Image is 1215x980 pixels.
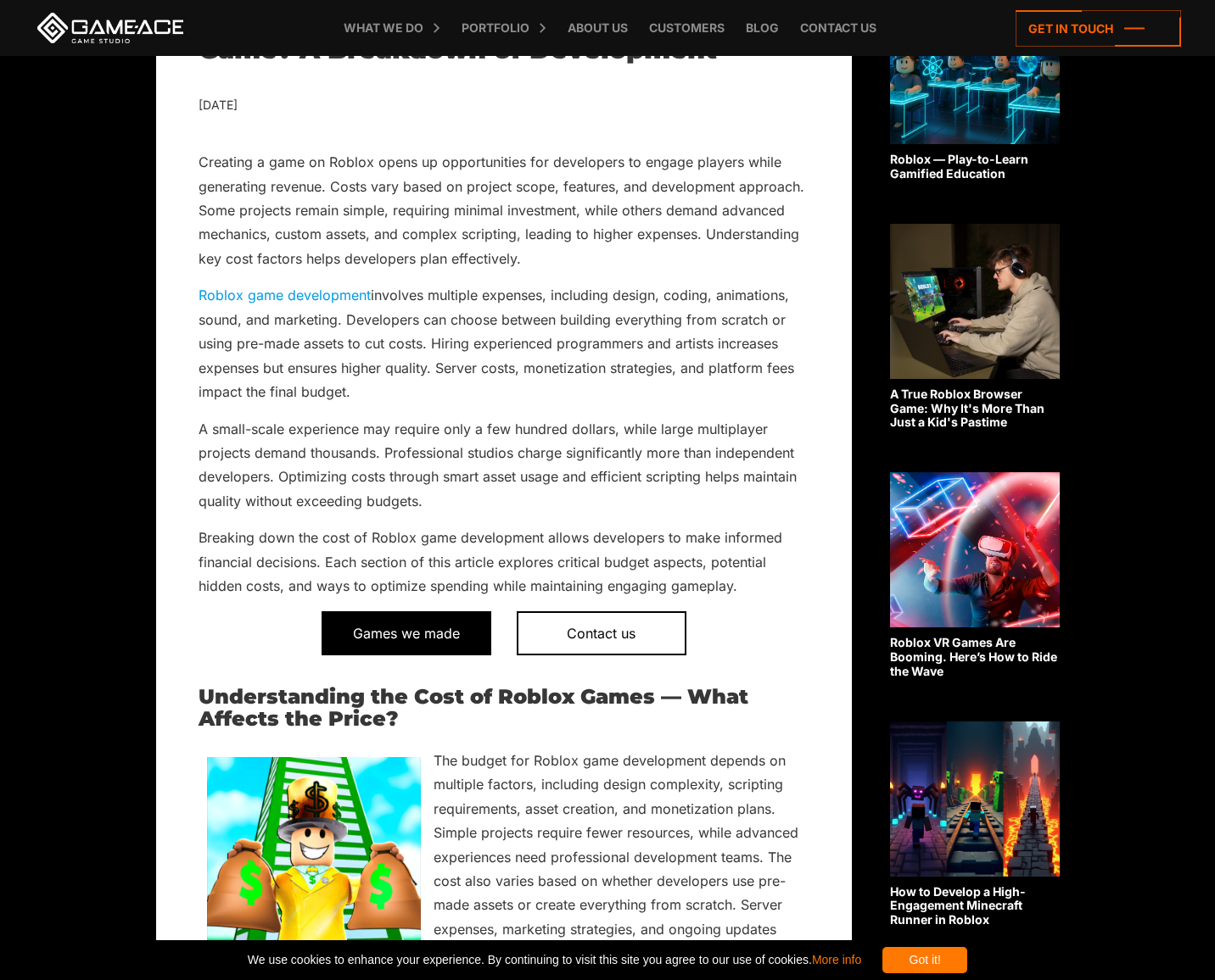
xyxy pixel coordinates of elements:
[199,526,809,598] p: Breaking down the cost of Roblox game development allows developers to make informed financial de...
[890,472,1060,678] a: Roblox VR Games Are Booming. Here’s How to Ride the Wave
[890,224,1060,379] img: Related
[199,417,809,514] p: A small-scale experience may require only a few hundred dollars, while large multiplayer projects...
[199,95,809,116] div: [DATE]
[1016,10,1181,47] a: Get in touch
[322,611,491,655] a: Games we made
[199,287,371,303] a: Roblox game development
[890,721,1060,927] a: How to Develop a High-Engagement Minecraft Runner in Roblox
[199,283,809,404] p: involves multiple expenses, including design, coding, animations, sound, and marketing. Developer...
[199,150,809,270] p: Creating a game on Roblox opens up opportunities for developers to engage players while generatin...
[248,947,861,973] span: We use cookies to enhance your experience. By continuing to visit this site you agree to our use ...
[207,757,421,955] img: Roblox games cost
[882,947,967,973] div: Got it!
[890,224,1060,430] a: A True Roblox Browser Game: Why It's More Than Just a Kid's Pastime
[890,721,1060,877] img: Related
[890,472,1060,627] img: Related
[812,953,861,966] a: More info
[199,686,809,731] h2: Understanding the Cost of Roblox Games — What Affects the Price?
[517,611,686,655] a: Contact us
